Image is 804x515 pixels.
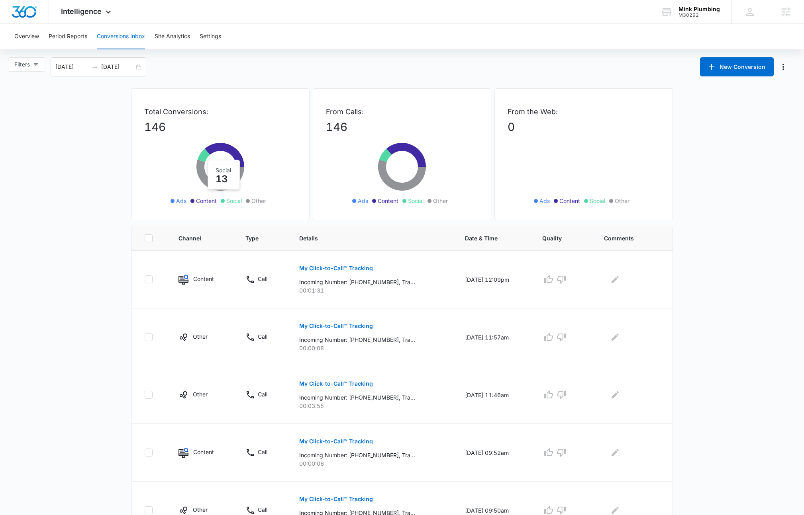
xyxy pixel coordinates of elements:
[193,332,208,341] p: Other
[299,439,373,444] p: My Click-to-Call™ Tracking
[14,24,39,49] button: Overview
[609,446,622,459] button: Edit Comments
[408,197,424,205] span: Social
[144,119,296,135] p: 146
[326,106,478,117] p: From Calls:
[609,331,622,343] button: Edit Comments
[258,505,267,514] p: Call
[455,366,533,424] td: [DATE] 11:46am
[176,197,186,205] span: Ads
[700,57,774,76] button: New Conversion
[299,265,373,271] p: My Click-to-Call™ Tracking
[299,323,373,329] p: My Click-to-Call™ Tracking
[226,197,242,205] span: Social
[299,496,373,502] p: My Click-to-Call™ Tracking
[508,119,660,135] p: 0
[433,197,448,205] span: Other
[299,490,373,509] button: My Click-to-Call™ Tracking
[144,106,296,117] p: Total Conversions:
[299,381,373,386] p: My Click-to-Call™ Tracking
[200,24,221,49] button: Settings
[299,459,445,468] p: 00:00:06
[678,6,720,12] div: account name
[378,197,398,205] span: Content
[92,64,98,70] span: to
[193,390,208,398] p: Other
[678,12,720,18] div: account id
[455,251,533,308] td: [DATE] 12:09pm
[101,62,134,71] input: End date
[92,64,98,70] span: swap-right
[455,424,533,482] td: [DATE] 09:52am
[49,24,87,49] button: Period Reports
[299,259,373,278] button: My Click-to-Call™ Tracking
[299,336,415,344] p: Incoming Number: [PHONE_NUMBER], Tracking Number: [PHONE_NUMBER], Ring To: [PHONE_NUMBER], Caller...
[559,197,580,205] span: Content
[299,393,415,402] p: Incoming Number: [PHONE_NUMBER], Tracking Number: [PHONE_NUMBER], Ring To: [PHONE_NUMBER], Caller...
[326,119,478,135] p: 146
[299,451,415,459] p: Incoming Number: [PHONE_NUMBER], Tracking Number: [PHONE_NUMBER], Ring To: [PHONE_NUMBER], Caller...
[258,332,267,341] p: Call
[358,197,368,205] span: Ads
[299,402,445,410] p: 00:03:55
[251,197,266,205] span: Other
[193,448,214,456] p: Content
[155,24,190,49] button: Site Analytics
[455,308,533,366] td: [DATE] 11:57am
[299,234,434,242] span: Details
[777,60,790,73] button: Manage Numbers
[609,388,622,401] button: Edit Comments
[258,275,267,283] p: Call
[97,24,145,49] button: Conversions Inbox
[299,286,445,295] p: 00:01:31
[465,234,512,242] span: Date & Time
[299,344,445,352] p: 00:00:08
[299,432,373,451] button: My Click-to-Call™ Tracking
[55,62,88,71] input: Start date
[542,234,573,242] span: Quality
[299,278,415,286] p: Incoming Number: [PHONE_NUMBER], Tracking Number: [PHONE_NUMBER], Ring To: [PHONE_NUMBER], Caller...
[590,197,605,205] span: Social
[299,374,373,393] button: My Click-to-Call™ Tracking
[61,7,102,16] span: Intelligence
[14,60,30,69] span: Filters
[508,106,660,117] p: From the Web:
[8,57,45,72] button: Filters
[258,448,267,456] p: Call
[539,197,550,205] span: Ads
[299,316,373,336] button: My Click-to-Call™ Tracking
[196,197,217,205] span: Content
[193,275,214,283] p: Content
[609,273,622,286] button: Edit Comments
[245,234,269,242] span: Type
[615,197,629,205] span: Other
[178,234,215,242] span: Channel
[258,390,267,398] p: Call
[193,505,208,514] p: Other
[604,234,648,242] span: Comments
